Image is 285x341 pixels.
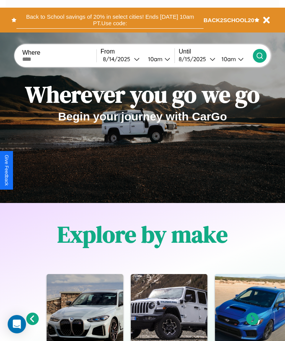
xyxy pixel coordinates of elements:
[8,315,26,333] div: Open Intercom Messenger
[179,48,253,55] label: Until
[142,55,175,63] button: 10am
[179,55,210,63] div: 8 / 15 / 2025
[101,55,142,63] button: 8/14/2025
[16,11,204,29] button: Back to School savings of 20% in select cities! Ends [DATE] 10am PT.Use code:
[22,49,96,56] label: Where
[101,48,175,55] label: From
[218,55,238,63] div: 10am
[57,219,228,250] h1: Explore by make
[4,155,9,186] div: Give Feedback
[204,17,254,23] b: BACK2SCHOOL20
[103,55,134,63] div: 8 / 14 / 2025
[144,55,164,63] div: 10am
[215,55,253,63] button: 10am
